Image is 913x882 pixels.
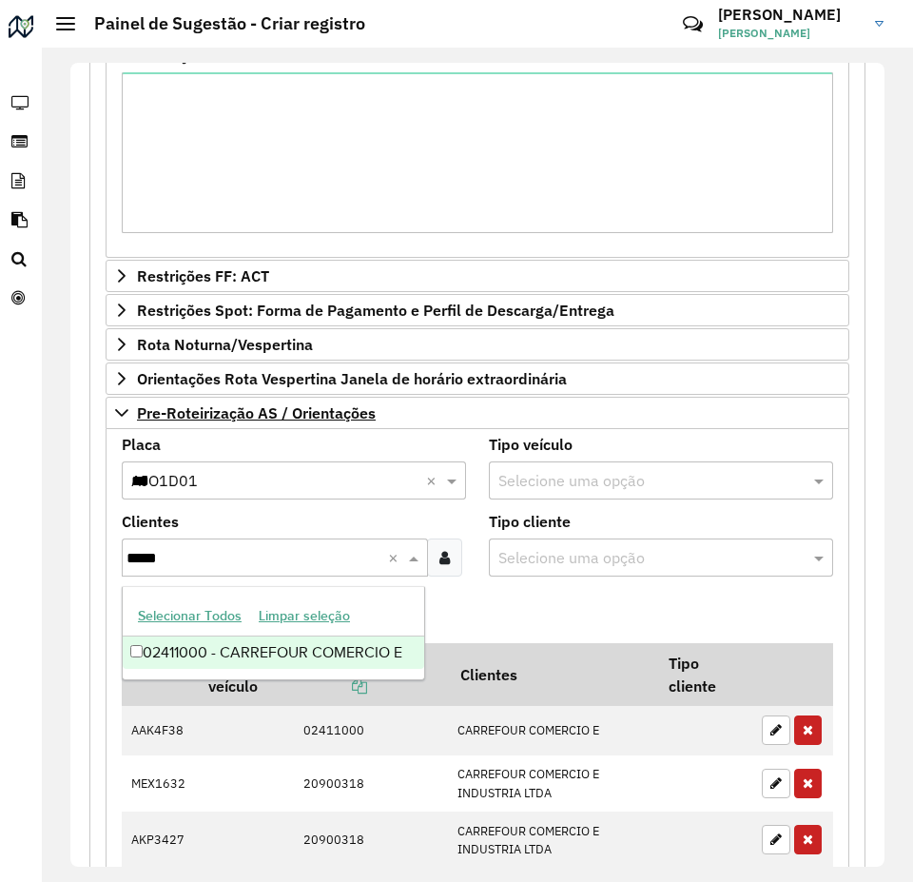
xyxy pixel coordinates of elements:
[122,433,161,456] label: Placa
[306,676,367,696] a: Copiar
[294,812,448,868] td: 20900318
[106,397,849,429] a: Pre-Roteirização AS / Orientações
[122,510,179,533] label: Clientes
[672,4,713,45] a: Contato Rápido
[718,25,861,42] span: [PERSON_NAME]
[106,328,849,361] a: Rota Noturna/Vespertina
[489,510,571,533] label: Tipo cliente
[447,812,655,868] td: CARREFOUR COMERCIO E INDUSTRIA LTDA
[447,643,655,706] th: Clientes
[122,755,196,812] td: MEX1632
[75,13,365,34] h2: Painel de Sugestão - Criar registro
[129,601,250,631] button: Selecionar Todos
[718,6,861,24] h3: [PERSON_NAME]
[137,268,269,284] span: Restrições FF: ACT
[137,303,614,318] span: Restrições Spot: Forma de Pagamento e Perfil de Descarga/Entrega
[106,294,849,326] a: Restrições Spot: Forma de Pagamento e Perfil de Descarga/Entrega
[294,755,448,812] td: 20900318
[106,363,849,395] a: Orientações Rota Vespertina Janela de horário extraordinária
[294,706,448,755] td: 02411000
[447,706,655,755] td: CARREFOUR COMERCIO E
[137,405,376,421] span: Pre-Roteirização AS / Orientações
[122,706,196,755] td: AAK4F38
[137,371,567,386] span: Orientações Rota Vespertina Janela de horário extraordinária
[447,755,655,812] td: CARREFOUR COMERCIO E INDUSTRIA LTDA
[122,812,196,868] td: AKP3427
[426,469,442,492] span: Clear all
[106,260,849,292] a: Restrições FF: ACT
[137,337,313,352] span: Rota Noturna/Vespertina
[122,586,425,680] ng-dropdown-panel: Options list
[489,433,573,456] label: Tipo veículo
[655,643,751,706] th: Tipo cliente
[250,601,359,631] button: Limpar seleção
[123,637,424,669] div: 02411000 - CARREFOUR COMERCIO E
[388,546,404,569] span: Clear all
